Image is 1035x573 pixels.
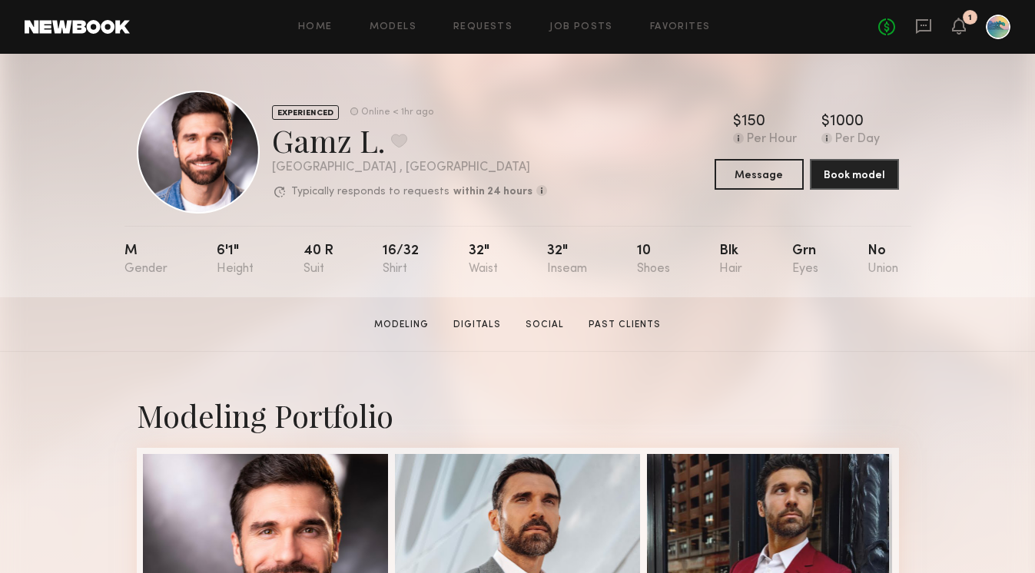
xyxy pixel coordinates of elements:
[304,244,333,276] div: 40 r
[469,244,498,276] div: 32"
[549,22,613,32] a: Job Posts
[650,22,711,32] a: Favorites
[361,108,433,118] div: Online < 1hr ago
[733,114,741,130] div: $
[298,22,333,32] a: Home
[453,22,513,32] a: Requests
[821,114,830,130] div: $
[719,244,742,276] div: Blk
[137,395,899,436] div: Modeling Portfolio
[519,318,570,332] a: Social
[217,244,254,276] div: 6'1"
[368,318,435,332] a: Modeling
[547,244,587,276] div: 32"
[747,133,797,147] div: Per Hour
[715,159,804,190] button: Message
[582,318,667,332] a: Past Clients
[810,159,899,190] button: Book model
[272,120,547,161] div: Gamz L.
[867,244,898,276] div: No
[741,114,765,130] div: 150
[968,14,972,22] div: 1
[383,244,419,276] div: 16/32
[835,133,880,147] div: Per Day
[370,22,416,32] a: Models
[291,187,449,197] p: Typically responds to requests
[453,187,532,197] b: within 24 hours
[272,105,339,120] div: EXPERIENCED
[447,318,507,332] a: Digitals
[830,114,864,130] div: 1000
[124,244,168,276] div: M
[272,161,547,174] div: [GEOGRAPHIC_DATA] , [GEOGRAPHIC_DATA]
[792,244,818,276] div: Grn
[637,244,670,276] div: 10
